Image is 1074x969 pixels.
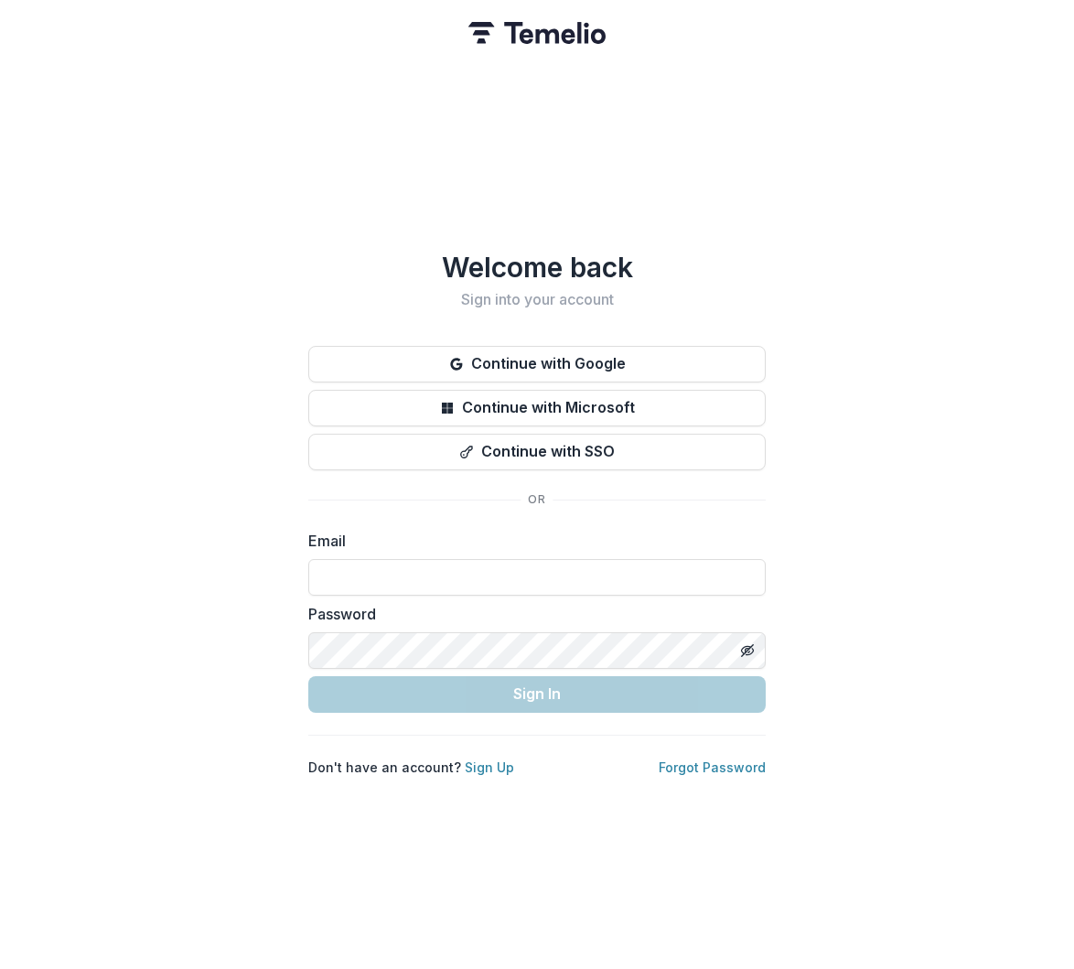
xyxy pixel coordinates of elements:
[308,676,766,713] button: Sign In
[308,530,755,552] label: Email
[468,22,606,44] img: Temelio
[308,603,755,625] label: Password
[308,758,514,777] p: Don't have an account?
[308,251,766,284] h1: Welcome back
[308,434,766,470] button: Continue with SSO
[733,636,762,665] button: Toggle password visibility
[659,759,766,775] a: Forgot Password
[308,291,766,308] h2: Sign into your account
[308,390,766,426] button: Continue with Microsoft
[308,346,766,382] button: Continue with Google
[465,759,514,775] a: Sign Up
